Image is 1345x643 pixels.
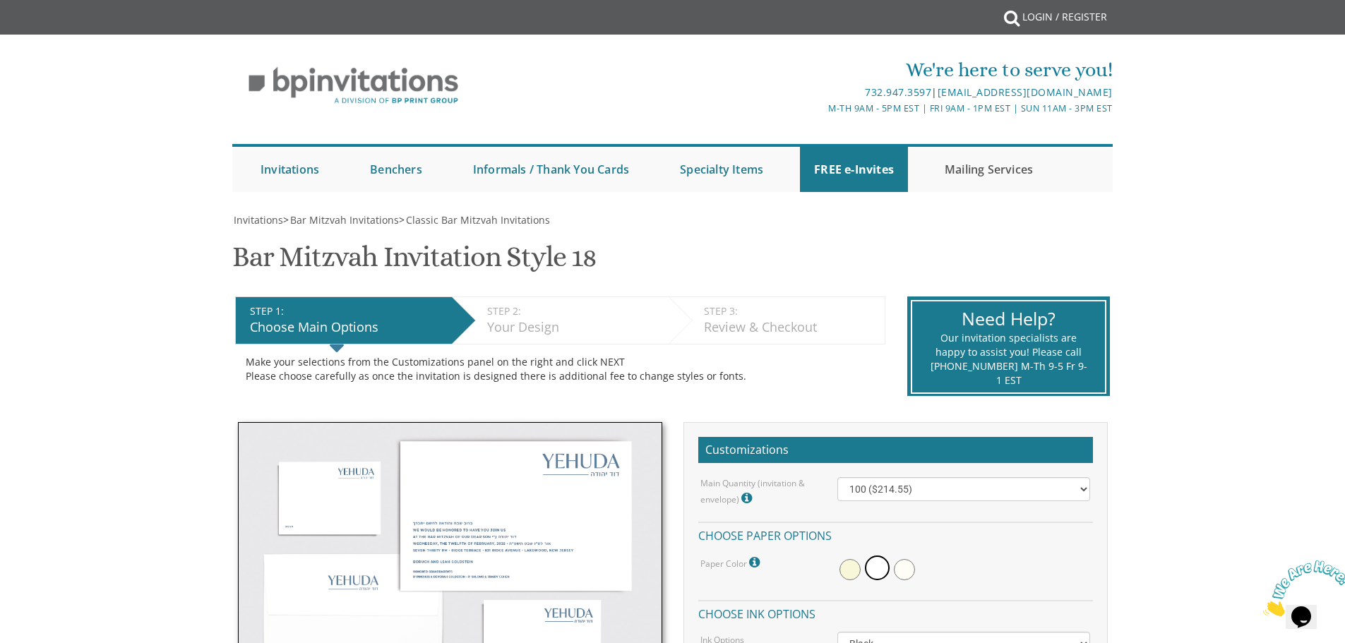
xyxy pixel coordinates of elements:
span: Invitations [234,213,283,227]
a: Mailing Services [931,147,1047,192]
label: Main Quantity (invitation & envelope) [700,477,816,507]
a: Invitations [232,213,283,227]
a: Classic Bar Mitzvah Invitations [405,213,550,227]
span: > [283,213,399,227]
a: [EMAIL_ADDRESS][DOMAIN_NAME] [938,85,1113,99]
img: BP Invitation Loft [232,56,474,115]
a: FREE e-Invites [800,147,908,192]
span: Classic Bar Mitzvah Invitations [406,213,550,227]
a: Informals / Thank You Cards [459,147,643,192]
h4: Choose paper options [698,522,1093,546]
a: Bar Mitzvah Invitations [289,213,399,227]
a: Specialty Items [666,147,777,192]
div: Our invitation specialists are happy to assist you! Please call [PHONE_NUMBER] M-Th 9-5 Fr 9-1 EST [930,331,1087,387]
div: Your Design [487,318,662,337]
div: M-Th 9am - 5pm EST | Fri 9am - 1pm EST | Sun 11am - 3pm EST [527,101,1113,116]
img: Chat attention grabber [6,6,93,61]
div: Choose Main Options [250,318,445,337]
div: We're here to serve you! [527,56,1113,84]
span: > [399,213,550,227]
div: Review & Checkout [704,318,878,337]
a: Benchers [356,147,436,192]
div: Need Help? [930,306,1087,332]
div: STEP 2: [487,304,662,318]
div: | [527,84,1113,101]
div: Make your selections from the Customizations panel on the right and click NEXT Please choose care... [246,355,875,383]
h2: Customizations [698,437,1093,464]
h4: Choose ink options [698,600,1093,625]
label: Paper Color [700,553,763,572]
a: Invitations [246,147,333,192]
a: 732.947.3597 [865,85,931,99]
iframe: chat widget [1257,555,1345,622]
div: STEP 1: [250,304,445,318]
span: Bar Mitzvah Invitations [290,213,399,227]
h1: Bar Mitzvah Invitation Style 18 [232,241,597,283]
div: STEP 3: [704,304,878,318]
